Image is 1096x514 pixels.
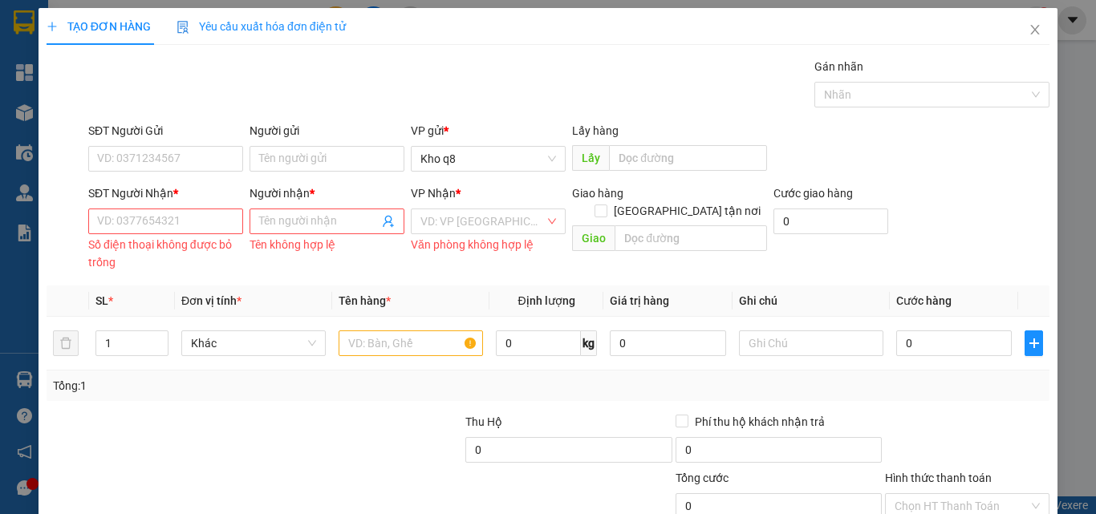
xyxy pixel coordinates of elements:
span: Khác [191,331,316,355]
div: Tổng: 1 [53,377,424,395]
th: Ghi chú [733,285,890,317]
span: Giao hàng [572,187,623,200]
div: Người nhận [250,184,404,202]
span: Cước hàng [896,294,952,307]
span: Tổng cước [676,472,729,484]
span: Kho q8 [420,147,556,171]
span: [GEOGRAPHIC_DATA] tận nơi [607,202,767,220]
div: SĐT Người Nhận [88,184,243,202]
label: Cước giao hàng [773,187,853,200]
input: Dọc đường [609,145,767,171]
div: Số điện thoại không được bỏ trống [88,236,243,271]
span: plus [47,21,58,32]
span: Giao [572,225,615,251]
input: 0 [610,330,725,356]
input: Dọc đường [615,225,767,251]
span: Phí thu hộ khách nhận trả [688,413,831,431]
label: Gán nhãn [814,60,863,73]
span: Tên hàng [339,294,391,307]
input: Cước giao hàng [773,208,888,234]
span: Giá trị hàng [610,294,669,307]
div: Tên không hợp lệ [250,236,404,254]
input: Ghi Chú [739,330,883,356]
span: kg [581,330,597,356]
span: plus [1025,337,1042,350]
span: user-add [382,215,395,228]
span: Lấy [572,145,609,171]
button: plus [1025,330,1043,356]
span: VP Nhận [411,187,456,200]
span: Yêu cầu xuất hóa đơn điện tử [177,20,346,33]
span: TẠO ĐƠN HÀNG [47,20,151,33]
div: VP gửi [411,122,566,140]
div: Văn phòng không hợp lệ [411,236,566,254]
button: delete [53,330,79,356]
img: icon [177,21,189,34]
button: Close [1013,8,1057,53]
span: Thu Hộ [465,415,502,428]
span: Định lượng [518,294,574,307]
span: close [1029,23,1041,36]
span: Đơn vị tính [181,294,242,307]
span: SL [95,294,108,307]
input: VD: Bàn, Ghế [339,330,483,356]
span: Lấy hàng [572,124,619,137]
label: Hình thức thanh toán [885,472,992,484]
div: SĐT Người Gửi [88,122,243,140]
div: Người gửi [250,122,404,140]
